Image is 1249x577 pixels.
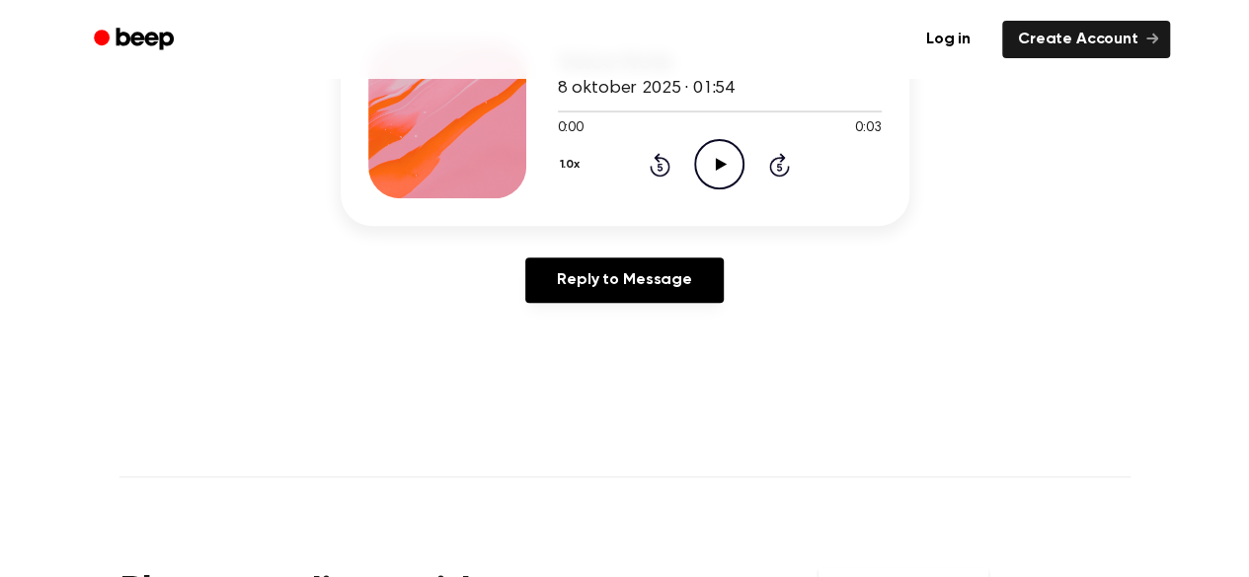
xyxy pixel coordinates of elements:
a: Beep [80,21,192,59]
a: Reply to Message [525,257,723,303]
span: 0:00 [558,118,584,139]
button: 1.0x [558,148,587,181]
span: 8 oktober 2025 · 01:54 [558,80,735,98]
span: 0:03 [855,118,881,139]
a: Create Account [1002,21,1170,58]
a: Log in [906,17,990,62]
